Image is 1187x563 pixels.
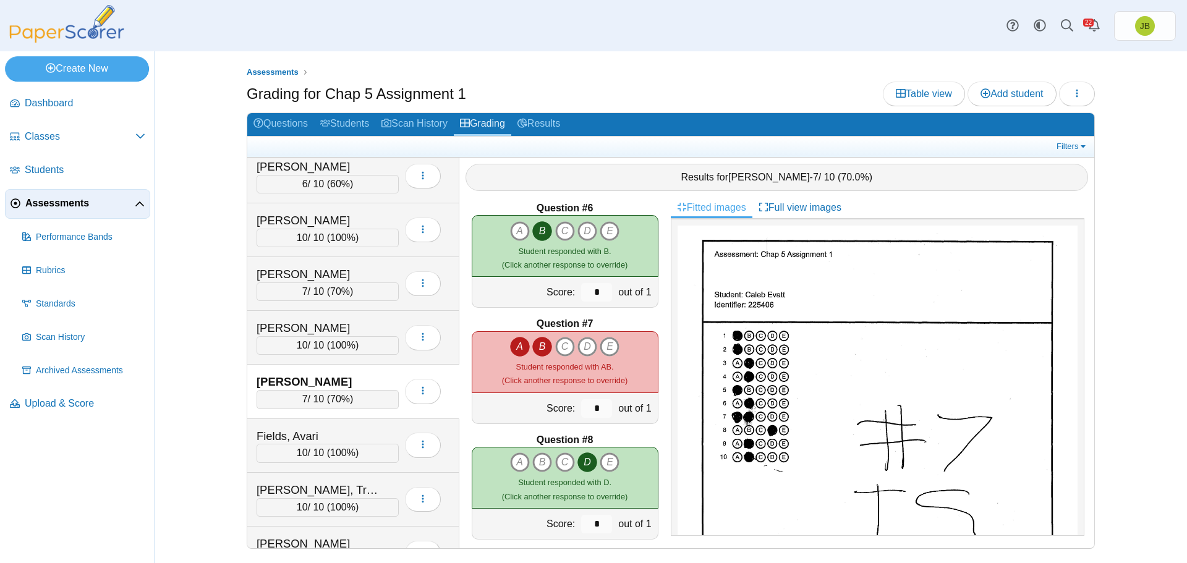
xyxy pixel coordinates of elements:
[752,197,848,218] a: Full view images
[1053,140,1091,153] a: Filters
[17,356,150,386] a: Archived Assessments
[510,337,530,357] i: A
[25,397,145,410] span: Upload & Score
[896,88,952,99] span: Table view
[330,502,355,512] span: 100%
[247,113,314,136] a: Questions
[577,452,597,472] i: D
[532,452,552,472] i: B
[472,277,579,307] div: Score:
[257,266,380,282] div: [PERSON_NAME]
[577,337,597,357] i: D
[247,67,299,77] span: Assessments
[555,337,575,357] i: C
[532,221,552,241] i: B
[330,286,350,297] span: 70%
[472,393,579,423] div: Score:
[257,213,380,229] div: [PERSON_NAME]
[466,164,1089,191] div: Results for - / 10 ( )
[17,323,150,352] a: Scan History
[502,362,628,385] small: (Click another response to override)
[247,83,466,104] h1: Grading for Chap 5 Assignment 1
[728,172,810,182] span: [PERSON_NAME]
[257,374,380,390] div: [PERSON_NAME]
[297,340,308,350] span: 10
[883,82,965,106] a: Table view
[302,179,308,189] span: 6
[257,390,399,408] div: / 10 ( )
[314,113,375,136] a: Students
[600,452,619,472] i: E
[36,231,145,243] span: Performance Bands
[36,265,145,277] span: Rubrics
[25,163,145,177] span: Students
[25,197,135,210] span: Assessments
[968,82,1056,106] a: Add student
[5,56,149,81] a: Create New
[330,394,350,404] span: 70%
[375,113,454,136] a: Scan History
[257,229,399,247] div: / 10 ( )
[36,298,145,310] span: Standards
[297,232,308,243] span: 10
[257,428,380,444] div: Fields, Avari
[5,189,150,219] a: Assessments
[330,232,355,243] span: 100%
[1140,22,1150,30] span: Joel Boyd
[302,286,308,297] span: 7
[25,96,145,110] span: Dashboard
[5,34,129,44] a: PaperScorer
[244,65,302,80] a: Assessments
[257,159,380,175] div: [PERSON_NAME]
[519,247,611,256] span: Student responded with B.
[257,320,380,336] div: [PERSON_NAME]
[330,179,350,189] span: 60%
[537,201,593,215] b: Question #6
[600,337,619,357] i: E
[516,362,614,371] span: Student responded with AB.
[1114,11,1176,41] a: Joel Boyd
[17,256,150,286] a: Rubrics
[555,221,575,241] i: C
[1135,16,1155,36] span: Joel Boyd
[511,113,566,136] a: Results
[841,172,869,182] span: 70.0%
[5,89,150,119] a: Dashboard
[257,498,399,517] div: / 10 ( )
[615,393,657,423] div: out of 1
[510,452,530,472] i: A
[330,340,355,350] span: 100%
[297,447,308,458] span: 10
[532,337,552,357] i: B
[17,222,150,252] a: Performance Bands
[36,331,145,344] span: Scan History
[330,447,355,458] span: 100%
[25,130,135,143] span: Classes
[297,502,308,512] span: 10
[5,156,150,185] a: Students
[36,365,145,377] span: Archived Assessments
[537,317,593,331] b: Question #7
[5,5,129,43] img: PaperScorer
[502,478,628,501] small: (Click another response to override)
[813,172,819,182] span: 7
[17,289,150,319] a: Standards
[5,122,150,152] a: Classes
[615,277,657,307] div: out of 1
[555,452,575,472] i: C
[257,336,399,355] div: / 10 ( )
[257,282,399,301] div: / 10 ( )
[257,482,380,498] div: [PERSON_NAME], Trinity
[671,197,752,218] a: Fitted images
[615,509,657,539] div: out of 1
[5,389,150,419] a: Upload & Score
[981,88,1043,99] span: Add student
[518,478,611,487] span: Student responded with D.
[302,394,308,404] span: 7
[257,536,380,552] div: [PERSON_NAME]
[472,509,579,539] div: Score:
[537,433,593,447] b: Question #8
[1081,12,1108,40] a: Alerts
[454,113,511,136] a: Grading
[502,247,628,269] small: (Click another response to override)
